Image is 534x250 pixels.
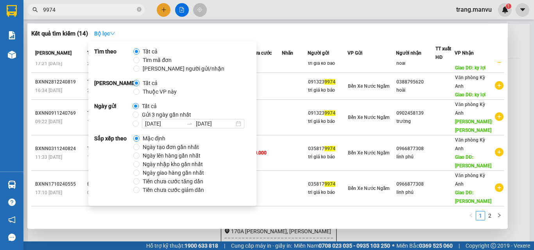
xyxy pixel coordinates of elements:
span: 17:21 [DATE] [35,61,62,66]
span: to [186,121,193,127]
h3: Kết quả tìm kiếm ( 14 ) [31,30,88,38]
span: Người nhận [396,50,421,56]
img: logo-vxr [7,5,17,17]
span: Văn phòng Kỳ Anh [455,173,485,187]
strong: Ngày gửi [94,102,133,128]
div: 035817 [308,145,347,153]
span: VP Nhận [455,50,474,56]
span: Bến Xe Nước Ngầm [348,150,389,156]
span: Mặc định [140,134,168,143]
div: BXNN0311240824 [35,145,85,153]
span: Gửi 3 ngày gần nhất [139,110,194,119]
strong: Bộ lọc [94,30,115,37]
span: [PERSON_NAME] người gửi/nhận [140,64,228,73]
img: solution-icon [8,31,16,39]
span: search [32,7,38,12]
div: tri giá ko báo [308,86,347,94]
span: Ngày lên hàng gần nhất [140,151,204,160]
span: Chưa cước [249,50,272,56]
span: Văn phòng Kỳ Anh [455,75,485,89]
span: right [497,213,502,218]
a: 1 [476,211,485,220]
span: Ngày nhập kho gần nhất [140,160,206,168]
div: BXNN1710240555 [35,180,85,188]
div: hoài [396,86,435,94]
span: Tất cả [139,102,160,110]
span: Bến Xe Nước Ngầm [348,83,389,89]
li: 2 [485,211,495,220]
span: Tìm mã đơn [140,56,175,64]
span: Bến Xe Nước Ngầm [348,115,389,120]
span: down [110,31,115,36]
span: Tất cả [140,47,161,56]
div: 0966877308 [396,145,435,153]
span: Người gửi [308,50,329,56]
img: warehouse-icon [8,181,16,189]
li: Next Page [495,211,504,220]
span: Bến Xe Nước Ngầm [348,186,389,191]
span: VP Gửi [348,50,362,56]
img: warehouse-icon [8,51,16,59]
div: tri giá ko báo [308,117,347,126]
span: Thuộc VP này [140,87,180,96]
span: message [8,234,16,241]
span: close-circle [137,6,142,14]
li: 1 [476,211,485,220]
div: 091323 [308,109,347,117]
span: Giao DĐ: ky lợi [455,92,486,98]
div: hoài [396,59,435,67]
span: notification [8,216,16,223]
div: tri giá ko báo [308,153,347,161]
span: Tất cả [140,79,161,87]
div: 0388795620 [396,78,435,86]
div: tri giá ko báo [308,59,347,67]
span: 9974 [324,146,335,151]
div: 035817 [308,180,347,188]
button: Bộ lọcdown [88,27,122,40]
span: plus-circle [495,183,504,192]
span: plus-circle [495,148,504,156]
span: question-circle [8,199,16,206]
div: BXNN2812240819 [35,78,85,86]
span: 150.000 [249,150,267,156]
div: 0902458139 [396,109,435,117]
span: [PERSON_NAME]: [PERSON_NAME] [455,119,493,133]
span: TT xuất HĐ [435,46,451,60]
div: tri giá ko báo [308,188,347,197]
span: close-circle [137,7,142,12]
span: Tiền chưa cước tăng dần [140,177,206,186]
a: 2 [486,211,494,220]
div: 091323 [308,78,347,86]
li: Previous Page [466,211,476,220]
span: Giao DĐ: [PERSON_NAME] [455,154,491,168]
span: 9974 [324,110,335,116]
span: Giao DĐ: ky lợi [455,65,486,71]
span: 11:33 [DATE] [35,154,62,160]
span: Nhãn [282,50,293,56]
input: Ngày bắt đầu [145,119,183,128]
span: Ngày tạo đơn gần nhất [140,143,202,151]
span: 16:34 [DATE] [35,88,62,93]
div: trường [396,117,435,126]
strong: Sắp xếp theo [94,134,133,194]
div: linh phú [396,188,435,197]
span: [PERSON_NAME] [35,50,72,56]
input: Ngày kết thúc [196,119,234,128]
span: 9974 [324,181,335,187]
span: 9974 [324,79,335,85]
input: Tìm tên, số ĐT hoặc mã đơn [43,5,135,14]
span: Ngày giao hàng gần nhất [140,168,207,177]
span: swap-right [186,121,193,127]
span: 17:10 [DATE] [35,190,62,195]
span: Văn phòng Kỳ Anh [455,137,485,151]
span: 09:22 [DATE] [35,119,62,124]
span: Giao DĐ: [PERSON_NAME] [455,190,491,204]
button: left [466,211,476,220]
button: right [495,211,504,220]
span: plus-circle [495,112,504,121]
span: left [469,213,473,218]
strong: Tìm theo [94,47,133,73]
span: Tiền chưa cước giảm dần [140,186,207,194]
div: linh phú [396,153,435,161]
div: 0966877308 [396,180,435,188]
